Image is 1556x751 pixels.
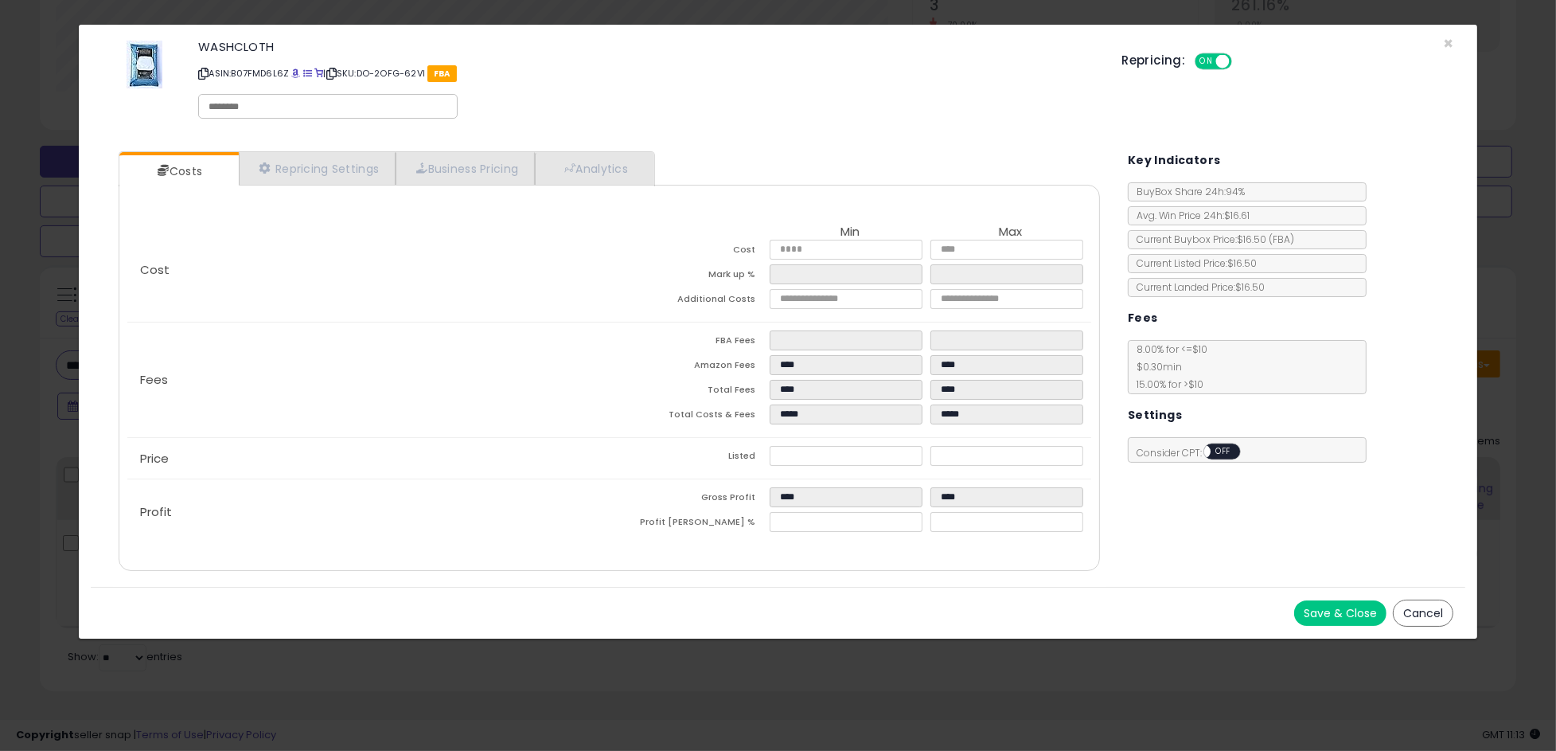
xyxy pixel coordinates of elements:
span: 8.00 % for <= $10 [1129,342,1207,391]
p: Cost [127,264,610,276]
td: Total Fees [609,380,770,405]
h5: Fees [1128,308,1158,328]
span: × [1443,32,1453,55]
span: BuyBox Share 24h: 94% [1129,185,1245,198]
td: Profit [PERSON_NAME] % [609,512,770,537]
span: ON [1197,55,1217,68]
a: Business Pricing [396,152,535,185]
a: Analytics [535,152,653,185]
h3: WASHCLOTH [198,41,1098,53]
h5: Settings [1128,405,1182,425]
span: Current Listed Price: $16.50 [1129,256,1257,270]
a: Your listing only [314,67,323,80]
p: Fees [127,374,610,386]
a: Costs [119,155,237,187]
td: Additional Costs [609,289,770,314]
a: All offer listings [303,67,312,80]
span: OFF [1230,55,1255,68]
span: FBA [427,65,457,82]
span: Current Buybox Price: [1129,233,1294,246]
img: 51BuLWEot1L._SL60_.jpg [127,41,162,88]
td: Listed [609,446,770,471]
td: Mark up % [609,264,770,289]
span: OFF [1211,445,1236,459]
span: ( FBA ) [1269,233,1294,246]
h5: Repricing: [1121,54,1185,67]
p: ASIN: B07FMD6L6Z | SKU: DO-2OFG-62VI [198,61,1098,86]
p: Price [127,452,610,465]
td: Total Costs & Fees [609,405,770,429]
a: Repricing Settings [239,152,396,185]
td: Gross Profit [609,487,770,512]
h5: Key Indicators [1128,151,1221,170]
a: BuyBox page [291,67,300,80]
th: Min [770,225,930,240]
button: Save & Close [1294,600,1386,626]
td: Amazon Fees [609,355,770,380]
span: $16.50 [1237,233,1294,246]
span: Avg. Win Price 24h: $16.61 [1129,209,1250,222]
p: Profit [127,506,610,518]
span: Consider CPT: [1129,446,1262,460]
th: Max [930,225,1091,240]
td: Cost [609,240,770,264]
button: Cancel [1393,600,1453,627]
span: 15.00 % for > $10 [1129,377,1203,391]
span: $0.30 min [1129,360,1182,374]
td: FBA Fees [609,331,770,355]
span: Current Landed Price: $16.50 [1129,280,1265,294]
